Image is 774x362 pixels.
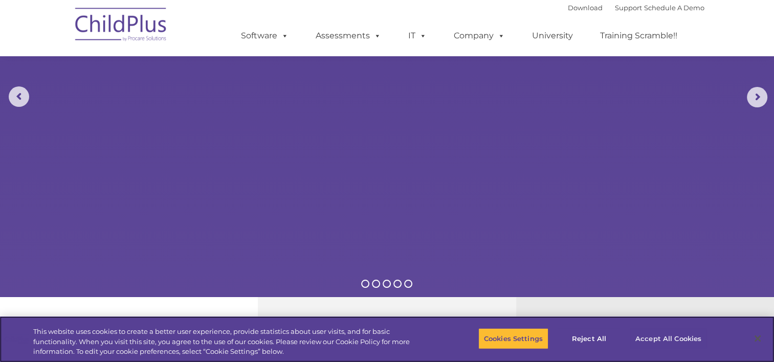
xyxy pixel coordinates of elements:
button: Accept All Cookies [630,328,707,349]
a: University [522,26,583,46]
a: Software [231,26,299,46]
span: Phone number [142,109,186,117]
a: Training Scramble!! [590,26,688,46]
a: Support [615,4,642,12]
span: Last name [142,67,173,75]
a: Company [444,26,515,46]
a: Schedule A Demo [644,4,704,12]
div: This website uses cookies to create a better user experience, provide statistics about user visit... [33,327,426,357]
a: Download [568,4,603,12]
font: | [568,4,704,12]
img: ChildPlus by Procare Solutions [70,1,172,52]
a: Assessments [305,26,391,46]
button: Close [746,327,769,350]
button: Reject All [557,328,621,349]
a: IT [398,26,437,46]
button: Cookies Settings [478,328,548,349]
